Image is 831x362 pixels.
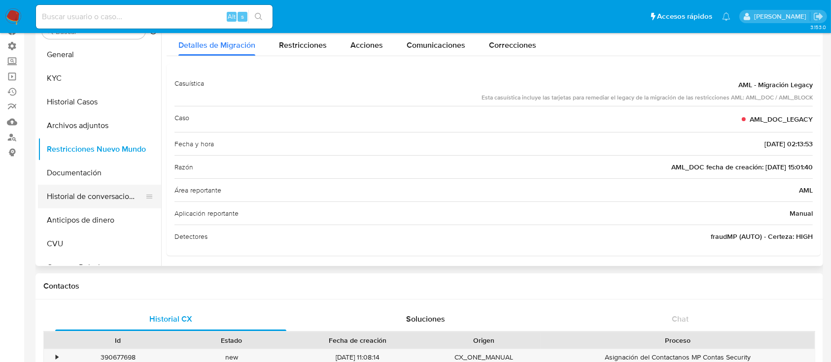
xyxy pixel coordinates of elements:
span: Historial CX [149,313,192,325]
div: Estado [182,335,282,345]
div: Fecha de creación [295,335,420,345]
div: Origen [434,335,534,345]
span: Chat [672,313,689,325]
div: • [56,353,58,362]
p: ezequiel.castrillon@mercadolibre.com [754,12,810,21]
button: CVU [38,232,161,256]
button: Anticipos de dinero [38,208,161,232]
a: Notificaciones [722,12,730,21]
span: Alt [228,12,236,21]
span: Accesos rápidos [657,11,712,22]
a: Salir [813,11,824,22]
button: KYC [38,66,161,90]
div: Proceso [548,335,808,345]
h1: Contactos [43,281,815,291]
button: Documentación [38,161,161,185]
span: s [241,12,244,21]
button: Historial Casos [38,90,161,114]
button: Historial de conversaciones [38,185,153,208]
button: search-icon [248,10,269,24]
button: Cruces y Relaciones [38,256,161,279]
div: Id [68,335,168,345]
button: Archivos adjuntos [38,114,161,137]
span: 3.153.0 [810,23,826,31]
button: Restricciones Nuevo Mundo [38,137,161,161]
span: Soluciones [406,313,445,325]
button: General [38,43,161,66]
input: Buscar usuario o caso... [36,10,273,23]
